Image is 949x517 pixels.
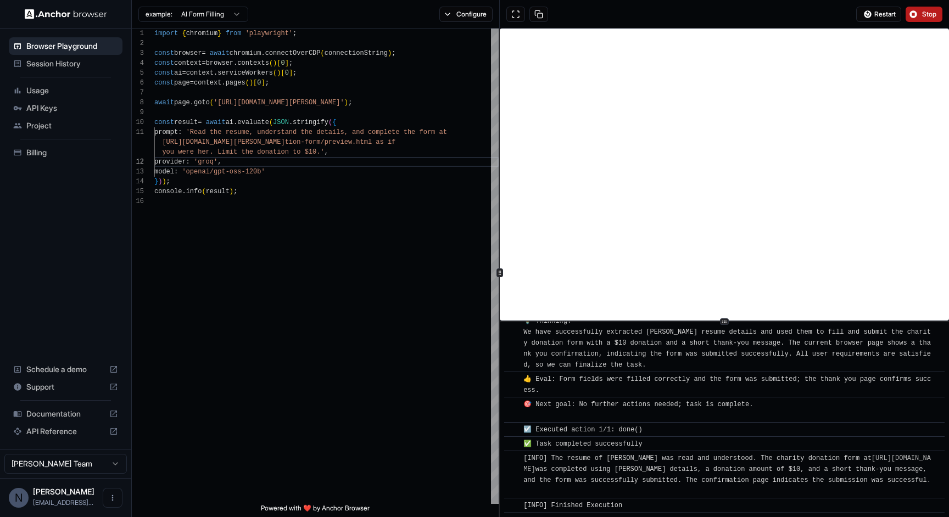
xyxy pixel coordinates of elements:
span: ( [269,59,273,67]
span: : [186,158,190,166]
span: const [154,79,174,87]
span: await [206,119,226,126]
div: 14 [132,177,144,187]
span: ​ [510,439,515,449]
span: result [174,119,198,126]
div: 2 [132,38,144,48]
span: { [332,119,336,126]
span: . [261,49,265,57]
span: Usage [26,85,118,96]
div: Usage [9,82,122,99]
span: console [154,188,182,195]
span: = [190,79,194,87]
span: from [226,30,242,37]
div: 9 [132,108,144,117]
span: ​ [510,453,515,464]
span: Powered with ❤️ by Anchor Browser [261,504,370,517]
span: ; [392,49,395,57]
span: } [217,30,221,37]
div: API Keys [9,99,122,117]
span: ; [265,79,269,87]
button: Open menu [103,488,122,508]
span: goto [194,99,210,106]
span: 'playwright' [245,30,293,37]
span: import [154,30,178,37]
span: lete the form at [384,128,447,136]
span: ; [166,178,170,186]
span: ​ [510,500,515,511]
span: info [186,188,202,195]
span: ( [210,99,214,106]
div: 5 [132,68,144,78]
span: ( [273,69,277,77]
span: serviceWorkers [217,69,273,77]
button: Copy session ID [529,7,548,22]
span: . [190,99,194,106]
span: 👍 Eval: Form fields were filled correctly and the form was submitted; the thank you page confirms... [523,375,931,394]
div: 8 [132,98,144,108]
span: 'Read the resume, understand the details, and comp [186,128,384,136]
div: 7 [132,88,144,98]
span: example: [146,10,172,19]
div: 16 [132,196,144,206]
span: API Keys [26,103,118,114]
span: Schedule a demo [26,364,105,375]
span: ​ [510,399,515,410]
span: const [154,59,174,67]
span: ☑️ Executed action 1/1: done() [523,426,643,434]
div: Documentation [9,405,122,423]
span: . [214,69,217,77]
span: ) [273,59,277,67]
span: : [178,128,182,136]
span: page [174,79,190,87]
span: 0 [285,69,289,77]
span: ( [328,119,332,126]
span: const [154,119,174,126]
span: . [182,188,186,195]
div: 1 [132,29,144,38]
span: ] [285,59,289,67]
div: 12 [132,157,144,167]
span: Session History [26,58,118,69]
span: 'openai/gpt-oss-120b' [182,168,265,176]
span: ) [344,99,348,106]
span: = [182,69,186,77]
span: JSON [273,119,289,126]
span: browser [206,59,233,67]
div: 6 [132,78,144,88]
span: ] [261,79,265,87]
span: result [206,188,230,195]
span: '[URL][DOMAIN_NAME][PERSON_NAME]' [214,99,344,106]
span: tion-form/preview.html as if [285,138,396,146]
span: context [186,69,214,77]
span: you were her. Limit the donation to $10.' [162,148,324,156]
span: . [289,119,293,126]
span: ai [174,69,182,77]
span: context [194,79,221,87]
span: Documentation [26,408,105,419]
span: const [154,69,174,77]
span: 🎯 Next goal: No further actions needed; task is complete. [523,401,753,419]
span: , [217,158,221,166]
span: ( [245,79,249,87]
button: Configure [439,7,493,22]
span: Project [26,120,118,131]
div: Project [9,117,122,134]
span: [URL][DOMAIN_NAME][PERSON_NAME] [162,138,284,146]
span: const [154,49,174,57]
span: = [202,49,205,57]
span: chromium [230,49,261,57]
span: ; [293,69,297,77]
span: nirbar77@gmail.com [33,498,93,507]
span: await [154,99,174,106]
div: Schedule a demo [9,361,122,378]
span: chromium [186,30,218,37]
span: ; [289,59,293,67]
span: 💡 Thinking: We have successfully extracted [PERSON_NAME] resume details and used them to fill and... [523,317,931,369]
span: page [174,99,190,106]
span: await [210,49,230,57]
span: [INFO] The resume of [PERSON_NAME] was read and understood. The charity donation form at was comp... [523,454,931,484]
span: [INFO] Finished Execution [523,502,622,509]
span: Stop [922,10,937,19]
span: context [174,59,202,67]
